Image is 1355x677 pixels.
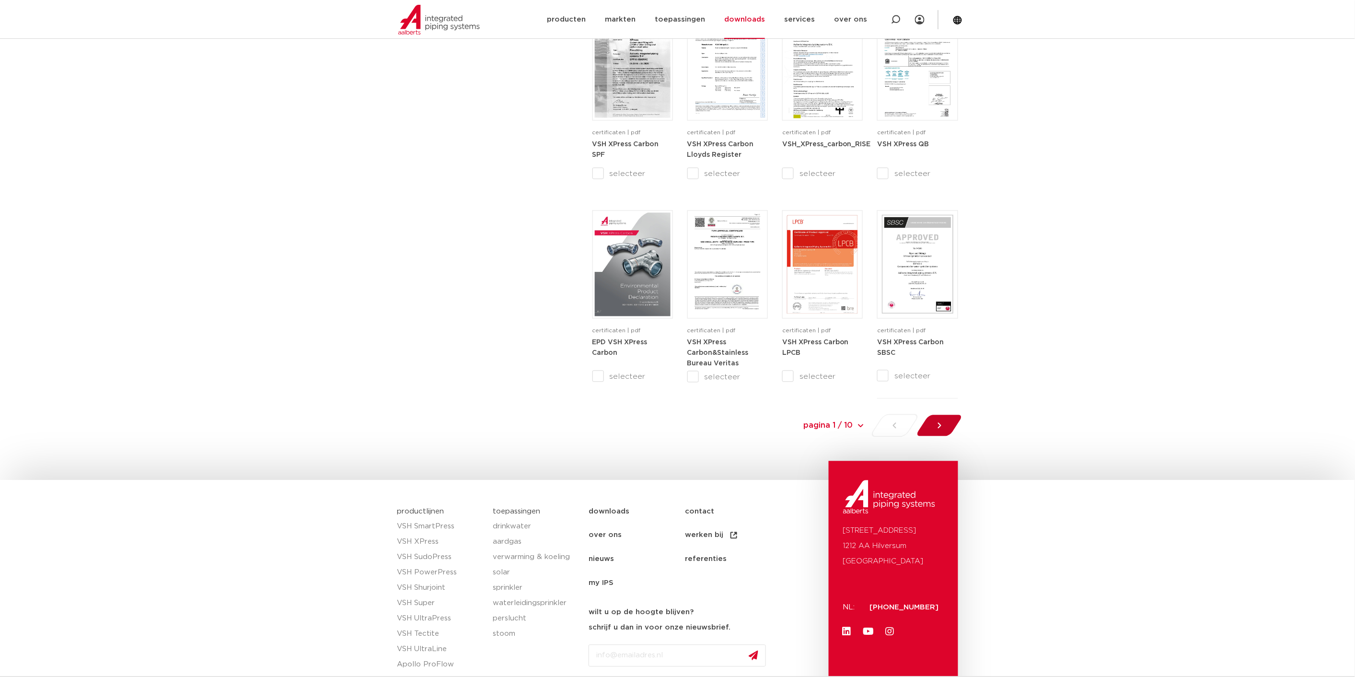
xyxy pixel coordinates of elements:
[592,339,648,357] a: EPD VSH XPress Carbon
[687,328,736,334] span: certificaten | pdf
[785,15,860,118] img: VSH_XPress_carbon_RISE-pdf.jpg
[595,213,671,316] img: EPD-VSH-XPress-Carbon-pdf.jpg
[687,339,749,367] a: VSH XPress Carbon&Stainless Bureau Veritas
[880,15,955,118] img: VSH_XPress_CSTB-pdf.jpg
[493,565,579,581] a: solar
[397,627,484,642] a: VSH Tectite
[685,500,781,524] a: contact
[493,550,579,565] a: verwarming & koeling
[589,572,685,595] a: my IPS
[397,657,484,673] a: Apollo ProFlow
[493,535,579,550] a: aardgas
[493,596,579,611] a: waterleidingsprinkler
[687,141,754,159] a: VSH XPress Carbon Lloyds Register
[687,168,768,180] label: selecteer
[877,328,926,334] span: certificaten | pdf
[690,15,765,118] img: VSH_XPress_Staalverzinkt_Lloyds_Register-pdf.jpg
[589,500,824,596] nav: Menu
[589,500,685,524] a: downloads
[877,141,929,148] a: VSH XPress QB
[493,508,540,515] a: toepassingen
[749,651,758,661] img: send.svg
[843,524,944,570] p: [STREET_ADDRESS] 1212 AA Hilversum [GEOGRAPHIC_DATA]
[589,609,694,616] strong: wilt u op de hoogte blijven?
[397,611,484,627] a: VSH UltraPress
[397,508,444,515] a: productlijnen
[595,15,671,118] img: VSH_XPress_Carbon-SPF-pdf.jpg
[589,548,685,572] a: nieuws
[592,168,673,180] label: selecteer
[592,141,659,159] a: VSH XPress Carbon SPF
[785,213,860,316] img: VSH_XPress_LPCB-pdf.jpg
[782,371,863,383] label: selecteer
[493,581,579,596] a: sprinkler
[589,624,730,631] strong: schrijf u dan in voor onze nieuwsbrief.
[589,524,685,548] a: over ons
[493,519,579,535] a: drinkwater
[880,213,955,316] img: VSH_XPress_SBSC-pdf.jpg
[782,130,831,136] span: certificaten | pdf
[843,600,858,616] p: NL:
[685,548,781,572] a: referenties
[782,328,831,334] span: certificaten | pdf
[397,565,484,581] a: VSH PowerPress
[592,328,641,334] span: certificaten | pdf
[592,371,673,383] label: selecteer
[687,130,736,136] span: certificaten | pdf
[782,339,849,357] a: VSH XPress Carbon LPCB
[592,130,641,136] span: certificaten | pdf
[397,550,484,565] a: VSH SudoPress
[397,581,484,596] a: VSH Shurjoint
[589,645,766,667] input: info@emailadres.nl
[493,627,579,642] a: stoom
[782,141,871,148] a: VSH_XPress_carbon_RISE
[877,168,958,180] label: selecteer
[397,535,484,550] a: VSH XPress
[493,611,579,627] a: perslucht
[877,130,926,136] span: certificaten | pdf
[397,596,484,611] a: VSH Super
[877,339,944,357] a: VSH XPress Carbon SBSC
[685,524,781,548] a: werken bij
[690,213,765,316] img: Bureau_Veritas_28304_C0_Type_Approval_Certificate_VSH_XPress_Stainless_Carbon-26042028-pdf.jpg
[397,642,484,657] a: VSH UltraLine
[870,604,939,611] a: [PHONE_NUMBER]
[782,168,863,180] label: selecteer
[687,372,768,383] label: selecteer
[397,519,484,535] a: VSH SmartPress
[877,371,958,382] label: selecteer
